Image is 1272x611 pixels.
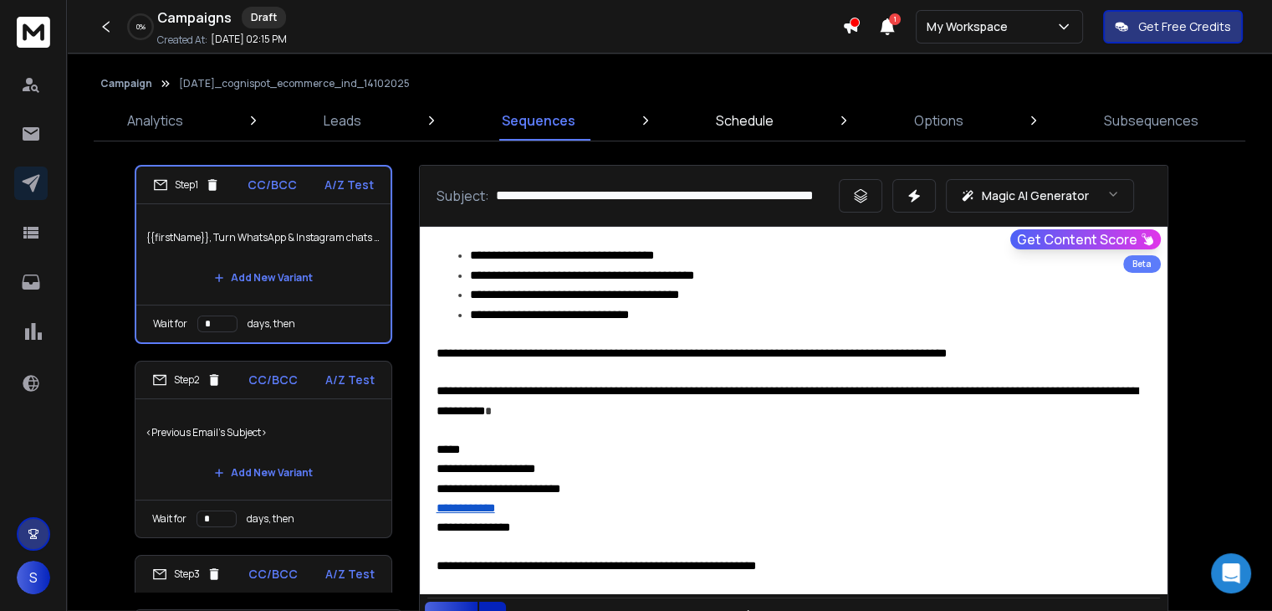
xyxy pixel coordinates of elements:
[152,567,222,582] div: Step 3
[242,7,286,28] div: Draft
[146,214,381,261] p: {{firstName}}, Turn WhatsApp & Instagram chats into real buyers
[314,100,371,141] a: Leads
[1138,18,1231,35] p: Get Free Credits
[211,33,287,46] p: [DATE] 02:15 PM
[248,317,295,331] p: days, then
[889,13,901,25] span: 1
[146,409,381,456] p: <Previous Email's Subject>
[325,566,375,583] p: A/Z Test
[492,100,585,141] a: Sequences
[927,18,1014,35] p: My Workspace
[324,110,361,131] p: Leads
[157,8,232,28] h1: Campaigns
[982,187,1089,204] p: Magic AI Generator
[437,186,489,206] p: Subject:
[153,317,187,331] p: Wait for
[157,33,207,47] p: Created At:
[502,110,575,131] p: Sequences
[248,177,297,193] p: CC/BCC
[152,512,186,526] p: Wait for
[946,179,1134,213] button: Magic AI Generator
[716,110,774,131] p: Schedule
[17,561,50,594] button: S
[135,361,392,538] li: Step2CC/BCCA/Z Test<Previous Email's Subject>Add New VariantWait fordays, then
[248,566,298,583] p: CC/BCC
[201,261,326,295] button: Add New Variant
[1123,255,1161,273] div: Beta
[1103,10,1243,44] button: Get Free Credits
[153,177,220,193] div: Step 1
[179,77,410,90] p: [DATE]_cognispot_ecommerce_ind_14102025
[1010,229,1161,249] button: Get Content Score
[100,77,152,90] button: Campaign
[914,110,963,131] p: Options
[1094,100,1208,141] a: Subsequences
[248,372,298,388] p: CC/BCC
[117,100,193,141] a: Analytics
[324,177,374,193] p: A/Z Test
[904,100,973,141] a: Options
[152,372,222,388] div: Step 2
[135,165,392,344] li: Step1CC/BCCA/Z Test{{firstName}}, Turn WhatsApp & Instagram chats into real buyersAdd New Variant...
[706,100,784,141] a: Schedule
[325,372,375,388] p: A/Z Test
[1211,553,1251,593] div: Open Intercom Messenger
[136,22,146,32] p: 0 %
[247,512,294,526] p: days, then
[1104,110,1198,131] p: Subsequences
[201,456,326,490] button: Add New Variant
[127,110,183,131] p: Analytics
